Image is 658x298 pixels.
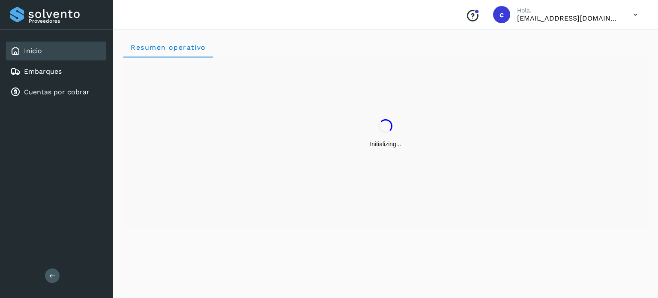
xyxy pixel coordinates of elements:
[6,62,106,81] div: Embarques
[130,43,206,51] span: Resumen operativo
[29,18,103,24] p: Proveedores
[24,88,90,96] a: Cuentas por cobrar
[517,7,620,14] p: Hola,
[6,42,106,60] div: Inicio
[24,47,42,55] a: Inicio
[24,67,62,75] a: Embarques
[517,14,620,22] p: cuentasespeciales8_met@castores.com.mx
[6,83,106,102] div: Cuentas por cobrar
